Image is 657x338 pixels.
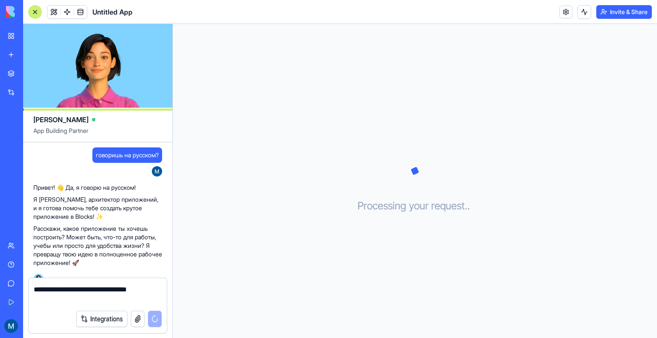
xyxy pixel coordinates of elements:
[92,7,133,17] span: Untitled App
[33,274,44,284] img: Ella_00000_wcx2te.png
[96,151,159,159] span: говоришь на русском?
[465,199,468,213] span: .
[33,224,162,267] p: Расскажи, какое приложение ты хочешь построить? Может быть, что-то для работы, учебы или просто д...
[33,183,162,192] p: Привет! 👋 Да, я говорю на русском!
[468,199,470,213] span: .
[358,199,473,213] h3: Processing your request
[33,195,162,221] p: Я [PERSON_NAME], архитектор приложений, и я готова помочь тебе создать крутое приложение в Blocks! ✨
[33,115,89,125] span: [PERSON_NAME]
[152,166,162,176] img: ACg8ocLi8bZFH53e3UAkip0LhH3Nv3iPK3KOwfJWN33QMuiYeXrVEQ=s96-c
[596,5,652,19] button: Invite & Share
[33,126,162,142] span: App Building Partner
[4,319,18,333] img: ACg8ocLi8bZFH53e3UAkip0LhH3Nv3iPK3KOwfJWN33QMuiYeXrVEQ=s96-c
[6,6,59,18] img: logo
[76,311,127,327] button: Integrations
